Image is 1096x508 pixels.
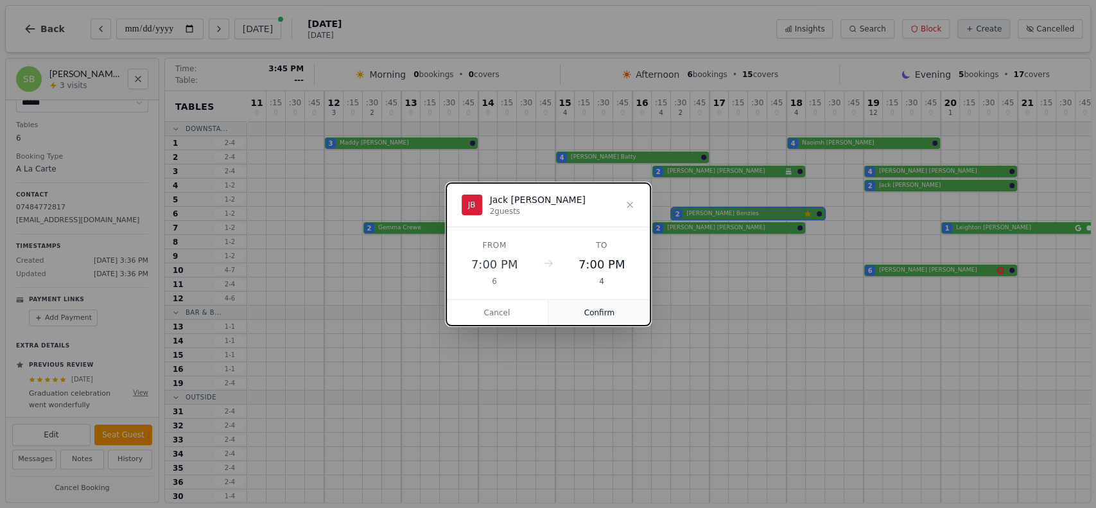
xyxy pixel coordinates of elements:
div: 7:00 PM [569,256,635,274]
div: To [569,240,635,250]
div: 2 guests [490,206,586,216]
div: 6 [462,276,528,286]
div: JB [462,195,482,215]
div: Jack [PERSON_NAME] [490,193,586,206]
div: 7:00 PM [462,256,528,274]
button: Cancel [446,300,549,326]
div: 4 [569,276,635,286]
div: From [462,240,528,250]
button: Confirm [548,300,650,326]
